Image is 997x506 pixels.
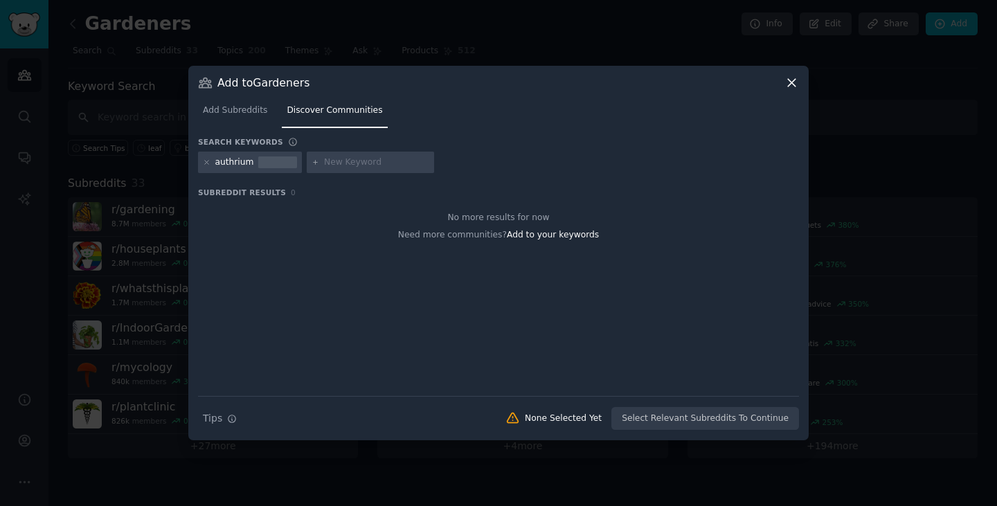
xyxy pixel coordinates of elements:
[198,100,272,128] a: Add Subreddits
[291,188,296,197] span: 0
[203,105,267,117] span: Add Subreddits
[198,406,242,431] button: Tips
[198,137,283,147] h3: Search keywords
[525,413,602,425] div: None Selected Yet
[203,411,222,426] span: Tips
[198,224,799,242] div: Need more communities?
[217,75,309,90] h3: Add to Gardeners
[198,188,286,197] span: Subreddit Results
[324,156,429,169] input: New Keyword
[198,212,799,224] div: No more results for now
[287,105,382,117] span: Discover Communities
[507,230,599,240] span: Add to your keywords
[282,100,387,128] a: Discover Communities
[215,156,254,169] div: authrium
